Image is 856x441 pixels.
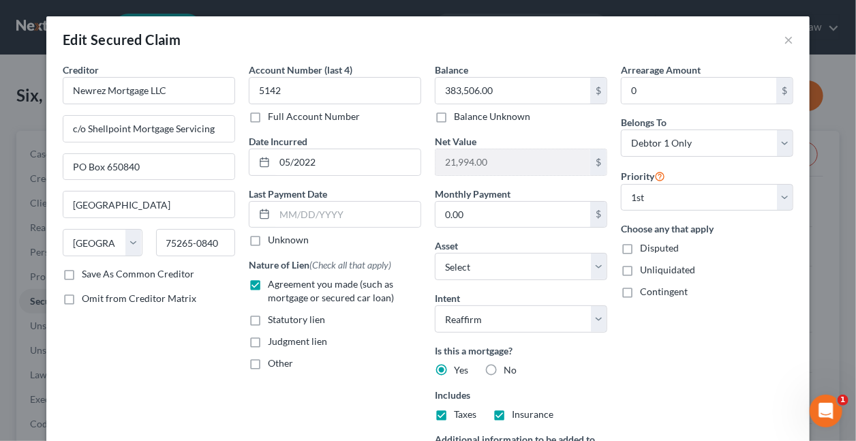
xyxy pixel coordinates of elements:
span: 1 [838,395,849,406]
label: Net Value [435,134,476,149]
iframe: Intercom live chat [810,395,842,427]
input: 0.00 [435,149,590,175]
label: Monthly Payment [435,187,510,201]
label: Full Account Number [268,110,360,123]
span: Other [268,357,293,369]
span: No [504,364,517,376]
input: MM/DD/YYYY [275,202,421,228]
label: Date Incurred [249,134,307,149]
input: Enter address... [63,116,234,142]
div: $ [590,78,607,104]
label: Unknown [268,233,309,247]
input: Search creditor by name... [63,77,235,104]
input: XXXX [249,77,421,104]
button: × [784,31,793,48]
span: (Check all that apply) [309,259,391,271]
span: Contingent [640,286,688,297]
label: Balance Unknown [454,110,530,123]
span: Unliquidated [640,264,695,275]
span: Omit from Creditor Matrix [82,292,196,304]
span: Yes [454,364,468,376]
label: Includes [435,388,607,402]
span: Taxes [454,408,476,420]
div: $ [590,202,607,228]
label: Is this a mortgage? [435,344,607,358]
label: Account Number (last 4) [249,63,352,77]
span: Judgment lien [268,335,327,347]
label: Priority [621,168,665,184]
div: Edit Secured Claim [63,30,181,49]
input: 0.00 [435,78,590,104]
span: Agreement you made (such as mortgage or secured car loan) [268,278,394,303]
input: MM/DD/YYYY [275,149,421,175]
label: Balance [435,63,468,77]
input: 0.00 [435,202,590,228]
input: Enter city... [63,192,234,217]
span: Creditor [63,64,99,76]
span: Disputed [640,242,679,254]
input: Apt, Suite, etc... [63,154,234,180]
label: Last Payment Date [249,187,327,201]
span: Insurance [512,408,553,420]
div: $ [776,78,793,104]
input: 0.00 [622,78,776,104]
label: Choose any that apply [621,222,793,236]
span: Asset [435,240,458,252]
span: Statutory lien [268,314,325,325]
div: $ [590,149,607,175]
label: Arrearage Amount [621,63,701,77]
label: Save As Common Creditor [82,267,194,281]
input: Enter zip... [156,229,236,256]
span: Belongs To [621,117,667,128]
label: Nature of Lien [249,258,391,272]
label: Intent [435,291,460,305]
